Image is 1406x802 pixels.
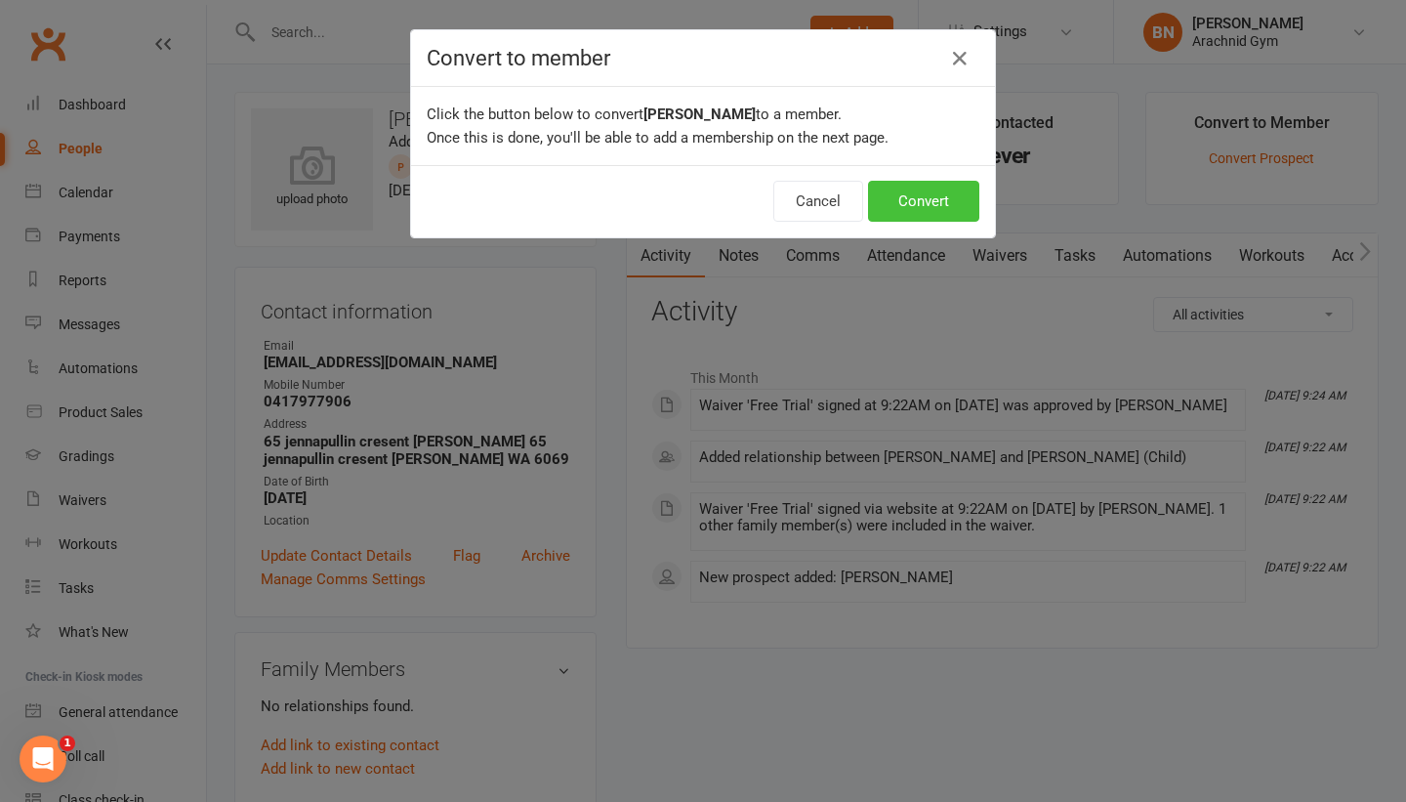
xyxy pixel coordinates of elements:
[643,106,756,123] b: [PERSON_NAME]
[60,736,75,751] span: 1
[411,87,995,165] div: Click the button below to convert to a member. Once this is done, you'll be able to add a members...
[773,181,863,222] button: Cancel
[944,43,975,74] button: Close
[427,46,979,70] h4: Convert to member
[20,736,66,782] iframe: Intercom live chat
[868,181,979,222] button: Convert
